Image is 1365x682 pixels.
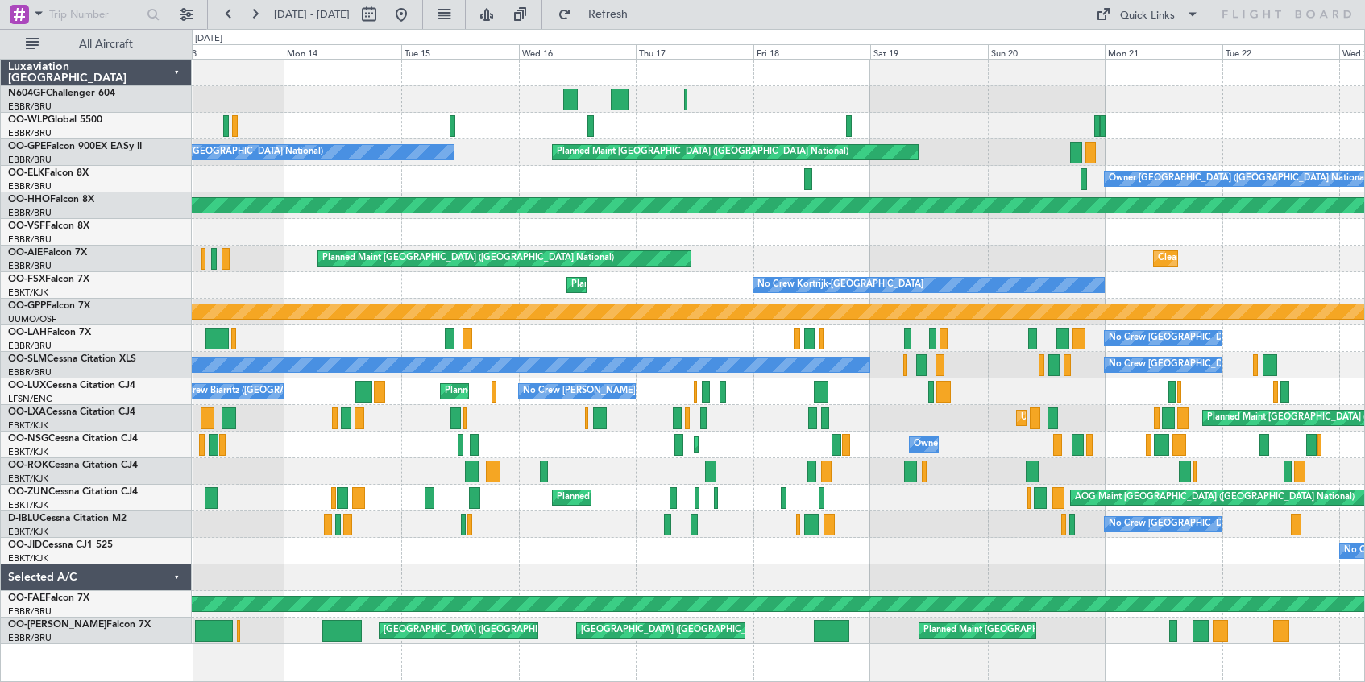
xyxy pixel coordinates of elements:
[581,618,847,643] div: [GEOGRAPHIC_DATA] ([GEOGRAPHIC_DATA][PERSON_NAME])
[8,526,48,538] a: EBKT/KJK
[8,248,87,258] a: OO-AIEFalcon 7X
[49,2,142,27] input: Trip Number
[557,140,848,164] div: Planned Maint [GEOGRAPHIC_DATA] ([GEOGRAPHIC_DATA] National)
[8,180,52,192] a: EBBR/BRU
[1105,44,1222,59] div: Mon 21
[8,606,52,618] a: EBBR/BRU
[8,142,142,151] a: OO-GPEFalcon 900EX EASy II
[8,461,48,470] span: OO-ROK
[8,234,52,246] a: EBBR/BRU
[914,432,1131,457] div: Owner [GEOGRAPHIC_DATA]-[GEOGRAPHIC_DATA]
[8,287,48,299] a: EBKT/KJK
[8,499,48,511] a: EBKT/KJK
[8,407,46,417] span: OO-LXA
[8,540,113,550] a: OO-JIDCessna CJ1 525
[571,273,759,297] div: Planned Maint Kortrijk-[GEOGRAPHIC_DATA]
[401,44,519,59] div: Tue 15
[8,168,89,178] a: OO-ELKFalcon 8X
[8,487,48,497] span: OO-ZUN
[8,115,102,125] a: OO-WLPGlobal 5500
[1021,406,1324,430] div: Unplanned Maint [GEOGRAPHIC_DATA] ([GEOGRAPHIC_DATA] National)
[8,552,48,564] a: EBKT/KJK
[988,44,1106,59] div: Sun 20
[8,248,43,258] span: OO-AIE
[1222,44,1340,59] div: Tue 22
[8,593,89,603] a: OO-FAEFalcon 7X
[523,379,716,403] div: No Crew [PERSON_NAME] ([PERSON_NAME])
[8,328,47,337] span: OO-LAH
[636,44,753,59] div: Thu 17
[8,301,90,311] a: OO-GPPFalcon 7X
[274,7,350,22] span: [DATE] - [DATE]
[8,393,52,405] a: LFSN/ENC
[550,2,647,27] button: Refresh
[8,101,52,113] a: EBBR/BRU
[8,366,52,378] a: EBBR/BRU
[195,32,222,46] div: [DATE]
[8,540,42,550] span: OO-JID
[384,618,649,643] div: [GEOGRAPHIC_DATA] ([GEOGRAPHIC_DATA][PERSON_NAME])
[1088,2,1207,27] button: Quick Links
[8,195,94,205] a: OO-HHOFalcon 8X
[1120,8,1175,24] div: Quick Links
[8,221,89,231] a: OO-VSFFalcon 8X
[8,593,45,603] span: OO-FAE
[8,207,52,219] a: EBBR/BRU
[8,89,115,98] a: N604GFChallenger 604
[8,420,48,432] a: EBKT/KJK
[8,434,138,444] a: OO-NSGCessna Citation CJ4
[8,301,46,311] span: OO-GPP
[8,381,135,391] a: OO-LUXCessna Citation CJ4
[284,44,401,59] div: Mon 14
[8,154,52,166] a: EBBR/BRU
[8,354,136,364] a: OO-SLMCessna Citation XLS
[8,328,91,337] a: OO-LAHFalcon 7X
[8,487,138,497] a: OO-ZUNCessna Citation CJ4
[8,354,47,364] span: OO-SLM
[8,434,48,444] span: OO-NSG
[8,632,52,644] a: EBBR/BRU
[8,89,46,98] span: N604GF
[8,473,48,485] a: EBKT/KJK
[870,44,988,59] div: Sat 19
[557,486,745,510] div: Planned Maint Kortrijk-[GEOGRAPHIC_DATA]
[1075,486,1355,510] div: AOG Maint [GEOGRAPHIC_DATA] ([GEOGRAPHIC_DATA] National)
[8,142,46,151] span: OO-GPE
[167,44,284,59] div: Sun 13
[757,273,923,297] div: No Crew Kortrijk-[GEOGRAPHIC_DATA]
[8,381,46,391] span: OO-LUX
[8,195,50,205] span: OO-HHO
[519,44,637,59] div: Wed 16
[8,620,151,630] a: OO-[PERSON_NAME]Falcon 7X
[923,618,1215,643] div: Planned Maint [GEOGRAPHIC_DATA] ([GEOGRAPHIC_DATA] National)
[322,246,614,271] div: Planned Maint [GEOGRAPHIC_DATA] ([GEOGRAPHIC_DATA] National)
[8,313,56,325] a: UUMO/OSF
[753,44,871,59] div: Fri 18
[18,31,175,57] button: All Aircraft
[8,168,44,178] span: OO-ELK
[8,340,52,352] a: EBBR/BRU
[8,514,39,523] span: D-IBLU
[8,260,52,272] a: EBBR/BRU
[8,446,48,458] a: EBKT/KJK
[8,115,48,125] span: OO-WLP
[171,379,339,403] div: No Crew Biarritz ([GEOGRAPHIC_DATA])
[445,379,736,403] div: Planned Maint [GEOGRAPHIC_DATA] ([GEOGRAPHIC_DATA] National)
[42,39,170,50] span: All Aircraft
[8,221,45,231] span: OO-VSF
[8,275,45,284] span: OO-FSX
[8,620,106,630] span: OO-[PERSON_NAME]
[8,127,52,139] a: EBBR/BRU
[8,461,138,470] a: OO-ROKCessna Citation CJ4
[8,275,89,284] a: OO-FSXFalcon 7X
[8,514,127,523] a: D-IBLUCessna Citation M2
[8,407,135,417] a: OO-LXACessna Citation CJ4
[575,9,642,20] span: Refresh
